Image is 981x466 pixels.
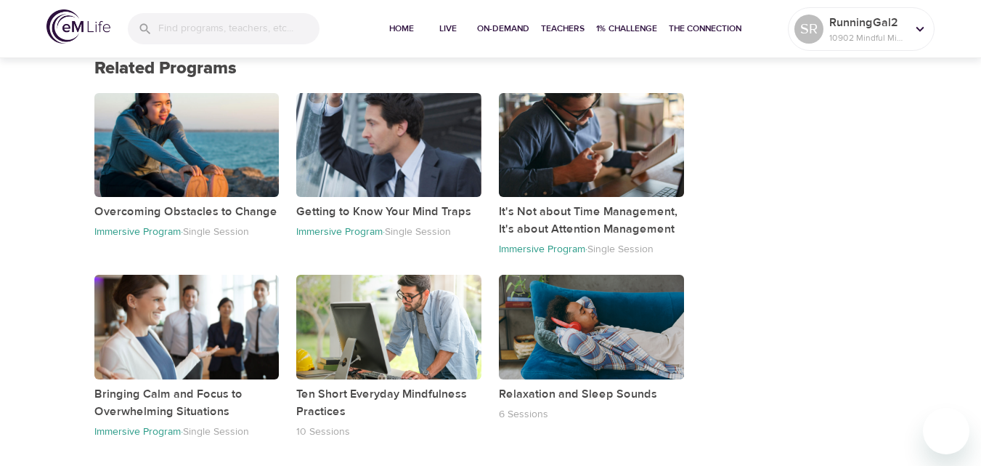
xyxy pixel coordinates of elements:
[587,243,654,256] p: Single Session
[94,225,183,238] p: Immersive Program ·
[296,385,481,420] p: Ten Short Everyday Mindfulness Practices
[385,225,451,238] p: Single Session
[296,225,385,238] p: Immersive Program ·
[183,425,249,438] p: Single Session
[94,203,280,220] p: Overcoming Obstacles to Change
[384,21,419,36] span: Home
[794,15,823,44] div: SR
[296,425,350,438] p: 10 Sessions
[94,385,280,420] p: Bringing Calm and Focus to Overwhelming Situations
[431,21,465,36] span: Live
[541,21,585,36] span: Teachers
[296,203,481,220] p: Getting to Know Your Mind Traps
[183,225,249,238] p: Single Session
[94,425,183,438] p: Immersive Program ·
[669,21,741,36] span: The Connection
[829,14,906,31] p: RunningGal2
[499,203,684,238] p: It's Not about Time Management, It's about Attention Management
[46,9,110,44] img: logo
[596,21,657,36] span: 1% Challenge
[94,55,685,81] p: Related Programs
[499,385,684,403] p: Relaxation and Sleep Sounds
[499,408,548,421] p: 6 Sessions
[477,21,529,36] span: On-Demand
[158,13,319,44] input: Find programs, teachers, etc...
[499,243,587,256] p: Immersive Program ·
[829,31,906,44] p: 10902 Mindful Minutes
[923,408,969,454] iframe: Button to launch messaging window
